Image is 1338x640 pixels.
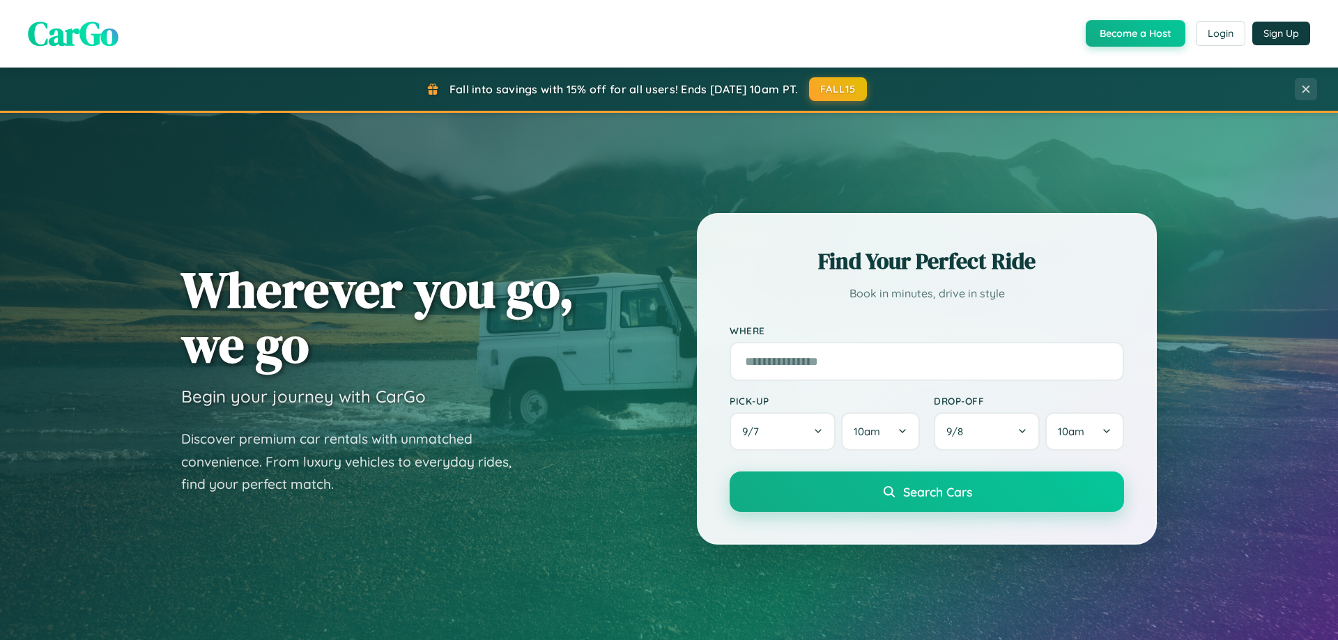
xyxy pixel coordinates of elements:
[730,471,1124,512] button: Search Cars
[181,262,574,372] h1: Wherever you go, we go
[946,425,970,438] span: 9 / 8
[809,77,868,101] button: FALL15
[841,412,920,451] button: 10am
[1252,22,1310,45] button: Sign Up
[730,325,1124,336] label: Where
[1196,21,1245,46] button: Login
[934,412,1040,451] button: 9/8
[903,484,972,499] span: Search Cars
[1045,412,1124,451] button: 10am
[1058,425,1084,438] span: 10am
[449,82,799,96] span: Fall into savings with 15% off for all users! Ends [DATE] 10am PT.
[181,386,426,407] h3: Begin your journey with CarGo
[730,395,920,407] label: Pick-up
[181,428,530,496] p: Discover premium car rentals with unmatched convenience. From luxury vehicles to everyday rides, ...
[854,425,880,438] span: 10am
[730,412,836,451] button: 9/7
[730,283,1124,304] p: Book in minutes, drive in style
[28,10,118,56] span: CarGo
[730,246,1124,276] h2: Find Your Perfect Ride
[1086,20,1185,47] button: Become a Host
[742,425,766,438] span: 9 / 7
[934,395,1124,407] label: Drop-off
